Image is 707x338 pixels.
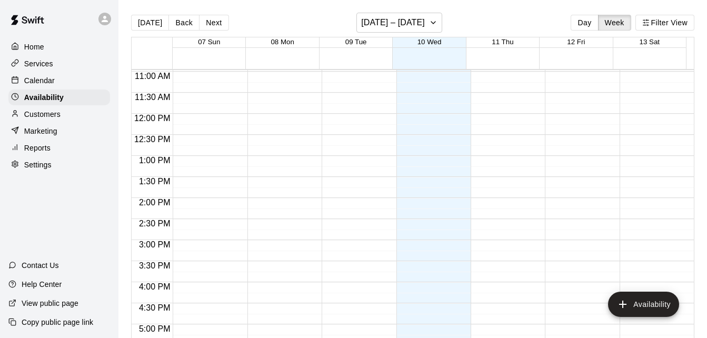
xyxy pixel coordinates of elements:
[132,93,173,102] span: 11:30 AM
[136,219,173,228] span: 2:30 PM
[136,324,173,333] span: 5:00 PM
[271,38,294,46] button: 08 Mon
[136,303,173,312] span: 4:30 PM
[24,75,55,86] p: Calendar
[132,72,173,81] span: 11:00 AM
[356,13,442,33] button: [DATE] – [DATE]
[136,177,173,186] span: 1:30 PM
[24,160,52,170] p: Settings
[571,15,598,31] button: Day
[8,106,110,122] a: Customers
[131,15,169,31] button: [DATE]
[24,42,44,52] p: Home
[136,198,173,207] span: 2:00 PM
[492,38,513,46] button: 11 Thu
[567,38,585,46] button: 12 Fri
[168,15,200,31] button: Back
[198,38,220,46] button: 07 Sun
[8,39,110,55] a: Home
[132,135,173,144] span: 12:30 PM
[24,58,53,69] p: Services
[24,143,51,153] p: Reports
[8,73,110,88] a: Calendar
[199,15,228,31] button: Next
[22,317,93,327] p: Copy public page link
[136,156,173,165] span: 1:00 PM
[598,15,631,31] button: Week
[635,15,694,31] button: Filter View
[345,38,367,46] button: 09 Tue
[24,109,61,120] p: Customers
[8,123,110,139] a: Marketing
[24,92,64,103] p: Availability
[136,282,173,291] span: 4:00 PM
[8,56,110,72] a: Services
[8,140,110,156] a: Reports
[417,38,442,46] button: 10 Wed
[361,15,425,30] h6: [DATE] – [DATE]
[136,261,173,270] span: 3:30 PM
[132,114,173,123] span: 12:00 PM
[136,240,173,249] span: 3:00 PM
[22,260,59,271] p: Contact Us
[22,279,62,290] p: Help Center
[24,126,57,136] p: Marketing
[640,38,660,46] button: 13 Sat
[22,298,78,309] p: View public page
[8,157,110,173] a: Settings
[608,292,679,317] button: add
[8,90,110,105] a: Availability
